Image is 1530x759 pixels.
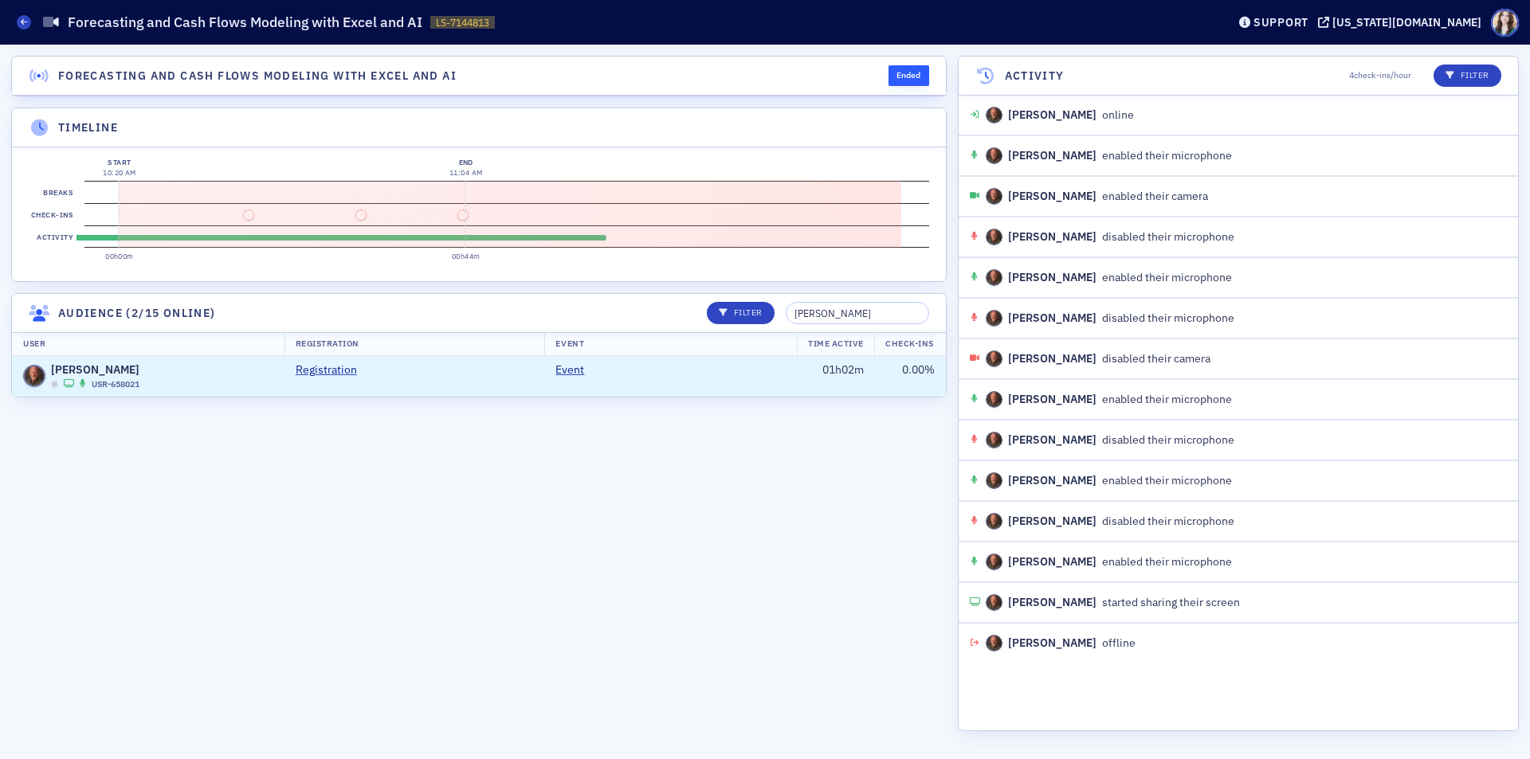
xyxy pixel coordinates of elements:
time: 00h44m [452,252,481,260]
label: Check-ins [28,204,76,226]
div: disabled their microphone [986,513,1234,530]
div: [PERSON_NAME] [1008,229,1096,245]
div: disabled their microphone [986,310,1234,327]
div: [PERSON_NAME] [1008,310,1096,327]
th: Registration [284,332,545,356]
div: [PERSON_NAME] [1008,350,1096,367]
div: enabled their camera [986,188,1208,205]
i: Sharing Screen [64,380,74,389]
p: Filter [719,307,763,319]
input: Search… [786,302,929,324]
time: 10:20 AM [103,168,136,177]
div: [PERSON_NAME] [1008,269,1096,286]
div: [PERSON_NAME] [1008,107,1096,123]
div: disabled their microphone [986,432,1234,448]
div: [US_STATE][DOMAIN_NAME] [1332,15,1481,29]
div: enabled their microphone [986,147,1232,164]
div: started sharing their screen [986,594,1240,611]
a: Event [555,362,596,378]
div: [PERSON_NAME] [1008,432,1096,448]
time: 11:04 AM [449,168,483,177]
span: LS-7144813 [436,16,489,29]
p: Filter [1446,69,1489,82]
div: disabled their camera [986,350,1210,367]
button: [US_STATE][DOMAIN_NAME] [1318,17,1487,28]
h4: Activity [1005,68,1065,84]
i: Microphone Active [80,380,86,389]
span: Profile [1491,9,1519,37]
h4: Audience (2/15 online) [58,305,216,322]
div: Support [1253,15,1308,29]
span: [PERSON_NAME] [51,362,139,378]
div: Start [103,157,136,168]
label: Activity [34,226,76,248]
div: [PERSON_NAME] [1008,472,1096,489]
div: offline [986,635,1136,651]
div: [PERSON_NAME] [1008,391,1096,408]
div: enabled their microphone [986,554,1232,570]
time: 00h00m [105,252,134,260]
span: 4 check-ins/hour [1349,69,1411,82]
th: User [12,332,284,356]
h1: Forecasting and Cash Flows Modeling with Excel and AI [68,13,422,32]
div: disabled their microphone [986,229,1234,245]
td: 0.00 % [875,356,946,397]
div: End [449,157,483,168]
div: online [986,107,1134,123]
div: enabled their microphone [986,269,1232,286]
div: [PERSON_NAME] [1008,594,1096,611]
th: Time Active [797,332,875,356]
button: Filter [1434,65,1501,87]
h4: Timeline [58,119,118,136]
div: [PERSON_NAME] [1008,188,1096,205]
th: Check-Ins [874,332,945,356]
div: [PERSON_NAME] [1008,554,1096,570]
div: [PERSON_NAME] [1008,635,1096,651]
div: [PERSON_NAME] [1008,513,1096,530]
th: Event [544,332,797,356]
div: enabled their microphone [986,472,1232,489]
a: Registration [296,362,369,378]
div: [PERSON_NAME] [1008,147,1096,164]
button: Filter [707,302,775,324]
span: USR-658021 [92,378,139,391]
div: Offline [51,381,58,388]
td: 01h02m [797,356,875,397]
label: Breaks [41,182,76,204]
div: enabled their microphone [986,391,1232,408]
h4: Forecasting and Cash Flows Modeling with Excel and AI [58,68,457,84]
div: Ended [889,65,929,86]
